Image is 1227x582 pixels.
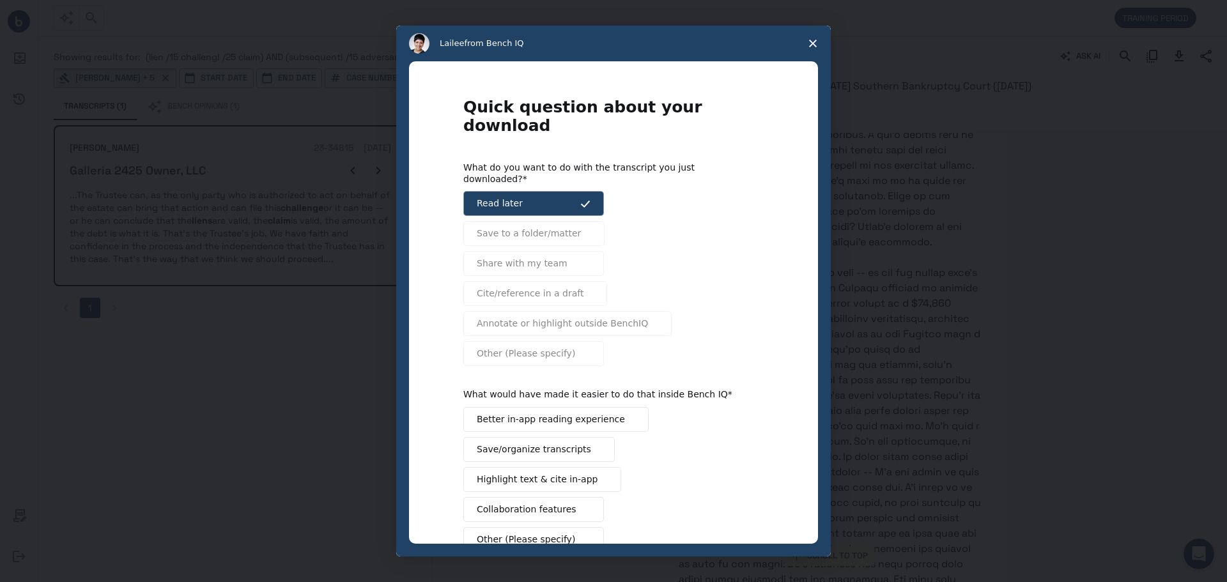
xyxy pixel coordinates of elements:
span: Save to a folder/matter [477,227,581,240]
h1: Quick question about your download [463,98,764,142]
span: Close survey [795,26,831,61]
button: Collaboration features [463,497,604,522]
span: Share with my team [477,257,567,270]
span: Other (Please specify) [477,533,575,546]
span: Collaboration features [477,503,576,516]
button: Save to a folder/matter [463,221,605,246]
div: What do you want to do with the transcript you just downloaded? [463,162,745,185]
span: Lailee [440,38,464,48]
button: Better in-app reading experience [463,407,649,432]
span: Read later [477,197,523,210]
span: Cite/reference in a draft [477,287,583,300]
span: Highlight text & cite in-app [477,473,598,486]
span: Better in-app reading experience [477,413,625,426]
button: Read later [463,191,604,216]
div: What would have made it easier to do that inside Bench IQ [463,388,745,400]
button: Save/organize transcripts [463,437,615,462]
span: Annotate or highlight outside BenchIQ [477,317,648,330]
button: Highlight text & cite in-app [463,467,621,492]
span: Other (Please specify) [477,347,575,360]
span: Save/organize transcripts [477,443,591,456]
button: Cite/reference in a draft [463,281,607,306]
span: from Bench IQ [464,38,523,48]
button: Other (Please specify) [463,527,604,552]
button: Other (Please specify) [463,341,604,366]
img: Profile image for Lailee [409,33,429,54]
button: Annotate or highlight outside BenchIQ [463,311,672,336]
button: Share with my team [463,251,604,276]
